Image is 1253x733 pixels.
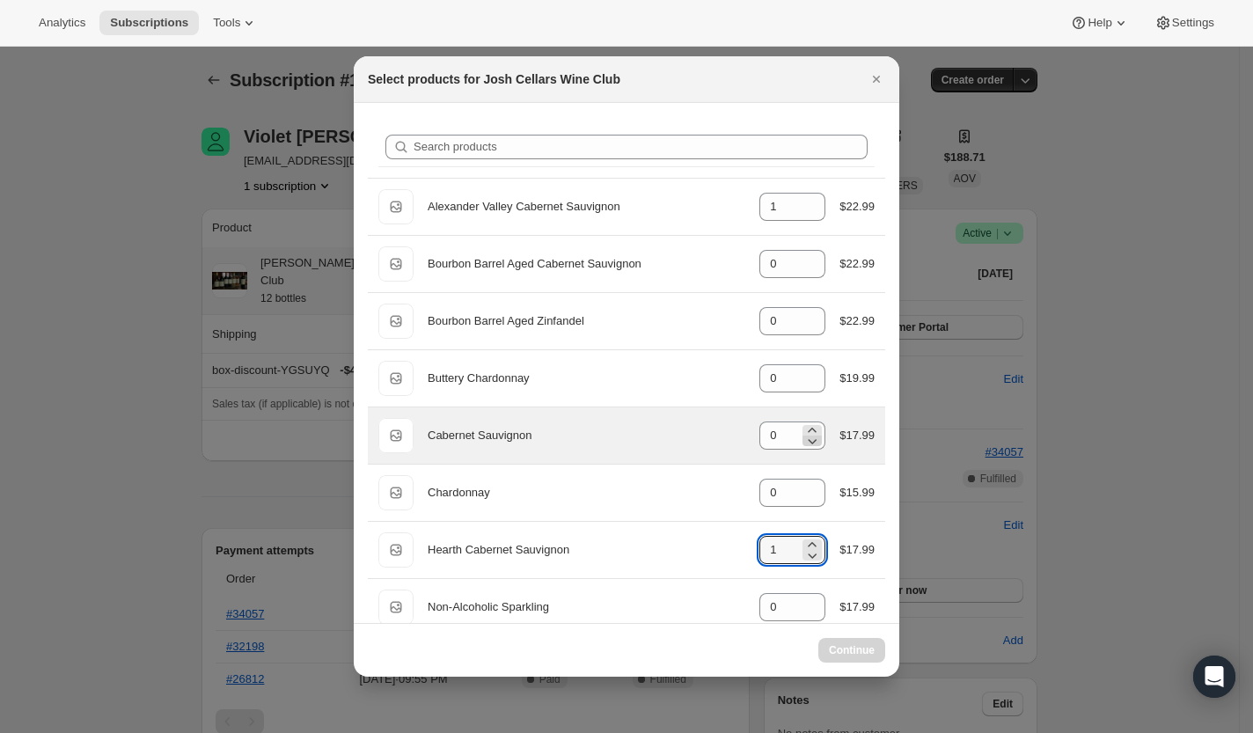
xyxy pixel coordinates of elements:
[839,312,875,330] div: $22.99
[428,255,745,273] div: Bourbon Barrel Aged Cabernet Sauvignon
[428,484,745,502] div: Chardonnay
[202,11,268,35] button: Tools
[28,11,96,35] button: Analytics
[839,370,875,387] div: $19.99
[839,198,875,216] div: $22.99
[414,135,868,159] input: Search products
[839,484,875,502] div: $15.99
[39,16,85,30] span: Analytics
[428,198,745,216] div: Alexander Valley Cabernet Sauvignon
[99,11,199,35] button: Subscriptions
[428,312,745,330] div: Bourbon Barrel Aged Zinfandel
[213,16,240,30] span: Tools
[428,541,745,559] div: Hearth Cabernet Sauvignon
[428,598,745,616] div: Non-Alcoholic Sparkling
[428,427,745,444] div: Cabernet Sauvignon
[368,70,620,88] h2: Select products for Josh Cellars Wine Club
[428,370,745,387] div: Buttery Chardonnay
[1088,16,1111,30] span: Help
[1144,11,1225,35] button: Settings
[110,16,188,30] span: Subscriptions
[1172,16,1214,30] span: Settings
[839,598,875,616] div: $17.99
[839,427,875,444] div: $17.99
[1193,656,1235,698] div: Open Intercom Messenger
[839,541,875,559] div: $17.99
[1059,11,1139,35] button: Help
[864,67,889,92] button: Close
[839,255,875,273] div: $22.99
